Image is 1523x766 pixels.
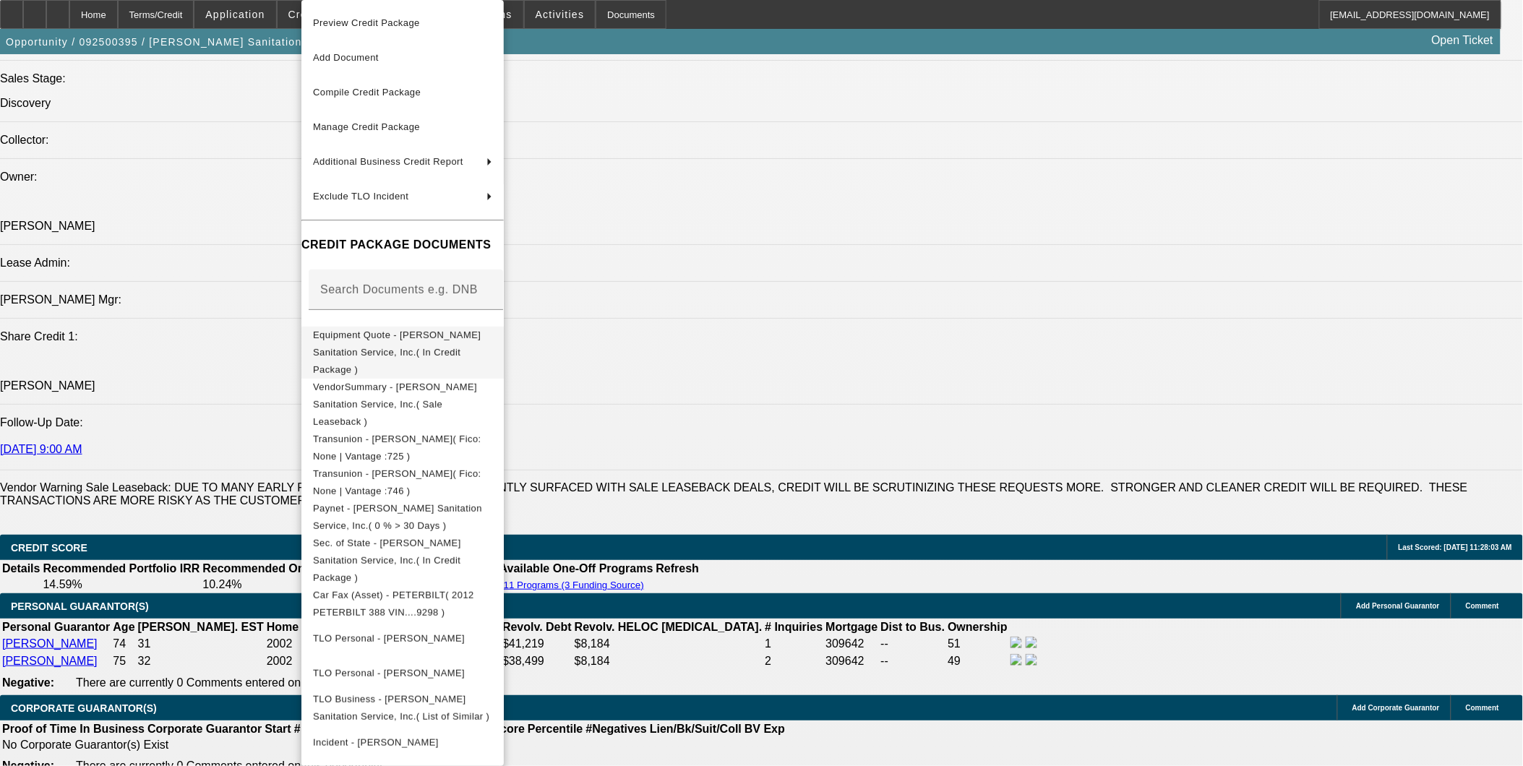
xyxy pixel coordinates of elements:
[313,633,465,644] span: TLO Personal - [PERSON_NAME]
[313,668,465,679] span: TLO Personal - [PERSON_NAME]
[301,656,504,691] button: TLO Personal - Herring, James
[313,468,481,496] span: Transunion - [PERSON_NAME]( Fico: None | Vantage :746 )
[313,382,477,427] span: VendorSummary - [PERSON_NAME] Sanitation Service, Inc.( Sale Leaseback )
[313,694,489,722] span: TLO Business - [PERSON_NAME] Sanitation Service, Inc.( List of Similar )
[313,590,474,618] span: Car Fax (Asset) - PETERBILT( 2012 PETERBILT 388 VIN....9298 )
[313,52,379,63] span: Add Document
[313,538,461,583] span: Sec. of State - [PERSON_NAME] Sanitation Service, Inc.( In Credit Package )
[313,17,420,28] span: Preview Credit Package
[301,621,504,656] button: TLO Personal - Herring, Sharon
[313,121,420,132] span: Manage Credit Package
[301,691,504,726] button: TLO Business - Herring Sanitation Service, Inc.( List of Similar )
[301,587,504,621] button: Car Fax (Asset) - PETERBILT( 2012 PETERBILT 388 VIN....9298 )
[301,726,504,760] button: Incident - Herring, Sharon
[313,434,481,462] span: Transunion - [PERSON_NAME]( Fico: None | Vantage :725 )
[313,191,408,202] span: Exclude TLO Incident
[301,236,504,254] h4: CREDIT PACKAGE DOCUMENTS
[301,465,504,500] button: Transunion - Herring, Sharon( Fico: None | Vantage :746 )
[313,503,482,531] span: Paynet - [PERSON_NAME] Sanitation Service, Inc.( 0 % > 30 Days )
[301,535,504,587] button: Sec. of State - Herring Sanitation Service, Inc.( In Credit Package )
[320,283,478,296] mat-label: Search Documents e.g. DNB
[301,379,504,431] button: VendorSummary - Herring Sanitation Service, Inc.( Sale Leaseback )
[313,156,463,167] span: Additional Business Credit Report
[301,431,504,465] button: Transunion - Herring, James( Fico: None | Vantage :725 )
[301,327,504,379] button: Equipment Quote - Herring Sanitation Service, Inc.( In Credit Package )
[313,737,439,748] span: Incident - [PERSON_NAME]
[313,87,421,98] span: Compile Credit Package
[301,500,504,535] button: Paynet - Herring Sanitation Service, Inc.( 0 % > 30 Days )
[313,330,481,375] span: Equipment Quote - [PERSON_NAME] Sanitation Service, Inc.( In Credit Package )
